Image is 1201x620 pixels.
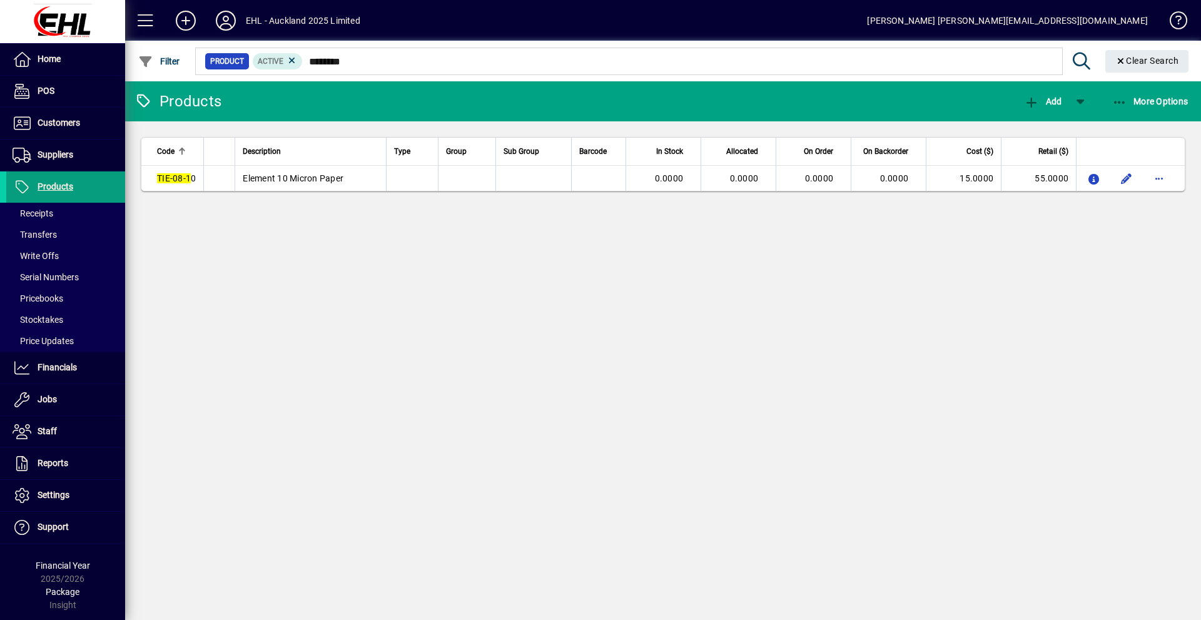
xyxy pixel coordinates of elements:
div: EHL - Auckland 2025 Limited [246,11,360,31]
div: On Order [784,145,844,158]
span: Allocated [726,145,758,158]
a: Write Offs [6,245,125,267]
div: Description [243,145,378,158]
span: Transfers [13,230,57,240]
span: 0 [157,173,196,183]
span: Customers [38,118,80,128]
div: On Backorder [859,145,920,158]
span: 0.0000 [805,173,834,183]
a: Customers [6,108,125,139]
span: Home [38,54,61,64]
div: Code [157,145,196,158]
span: Clear Search [1115,56,1179,66]
button: More Options [1109,90,1192,113]
a: Serial Numbers [6,267,125,288]
a: Reports [6,448,125,479]
span: On Backorder [863,145,908,158]
span: Products [38,181,73,191]
div: Allocated [709,145,769,158]
span: Type [394,145,410,158]
span: Staff [38,426,57,436]
span: Write Offs [13,251,59,261]
span: Serial Numbers [13,272,79,282]
span: Filter [138,56,180,66]
span: Active [258,57,283,66]
div: Barcode [579,145,618,158]
span: Sub Group [504,145,539,158]
span: Financials [38,362,77,372]
div: Products [134,91,221,111]
a: Receipts [6,203,125,224]
button: Profile [206,9,246,32]
span: Add [1024,96,1062,106]
span: Reports [38,458,68,468]
span: POS [38,86,54,96]
button: Add [166,9,206,32]
a: Settings [6,480,125,511]
span: Suppliers [38,150,73,160]
a: POS [6,76,125,107]
span: Barcode [579,145,607,158]
mat-chip: Activation Status: Active [253,53,303,69]
button: Clear [1105,50,1189,73]
span: On Order [804,145,833,158]
span: Jobs [38,394,57,404]
td: 15.0000 [926,166,1001,191]
td: 55.0000 [1001,166,1076,191]
a: Knowledge Base [1160,3,1185,43]
a: Financials [6,352,125,384]
span: Retail ($) [1038,145,1068,158]
a: Support [6,512,125,543]
span: 0.0000 [880,173,909,183]
span: Pricebooks [13,293,63,303]
span: Code [157,145,175,158]
a: Pricebooks [6,288,125,309]
span: Description [243,145,281,158]
button: More options [1149,168,1169,188]
div: In Stock [634,145,694,158]
span: Receipts [13,208,53,218]
em: TIE-08-1 [157,173,191,183]
button: Edit [1117,168,1137,188]
span: 0.0000 [730,173,759,183]
span: Group [446,145,467,158]
span: Product [210,55,244,68]
a: Jobs [6,384,125,415]
button: Add [1021,90,1065,113]
a: Suppliers [6,140,125,171]
span: Settings [38,490,69,500]
a: Staff [6,416,125,447]
span: Cost ($) [966,145,993,158]
span: Support [38,522,69,532]
button: Filter [135,50,183,73]
span: More Options [1112,96,1188,106]
a: Stocktakes [6,309,125,330]
span: Element 10 Micron Paper [243,173,343,183]
span: Stocktakes [13,315,63,325]
span: Package [46,587,79,597]
a: Price Updates [6,330,125,352]
span: In Stock [656,145,683,158]
span: Financial Year [36,561,90,571]
div: Group [446,145,488,158]
span: Price Updates [13,336,74,346]
div: [PERSON_NAME] [PERSON_NAME][EMAIL_ADDRESS][DOMAIN_NAME] [867,11,1148,31]
span: 0.0000 [655,173,684,183]
div: Sub Group [504,145,564,158]
a: Home [6,44,125,75]
div: Type [394,145,430,158]
a: Transfers [6,224,125,245]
